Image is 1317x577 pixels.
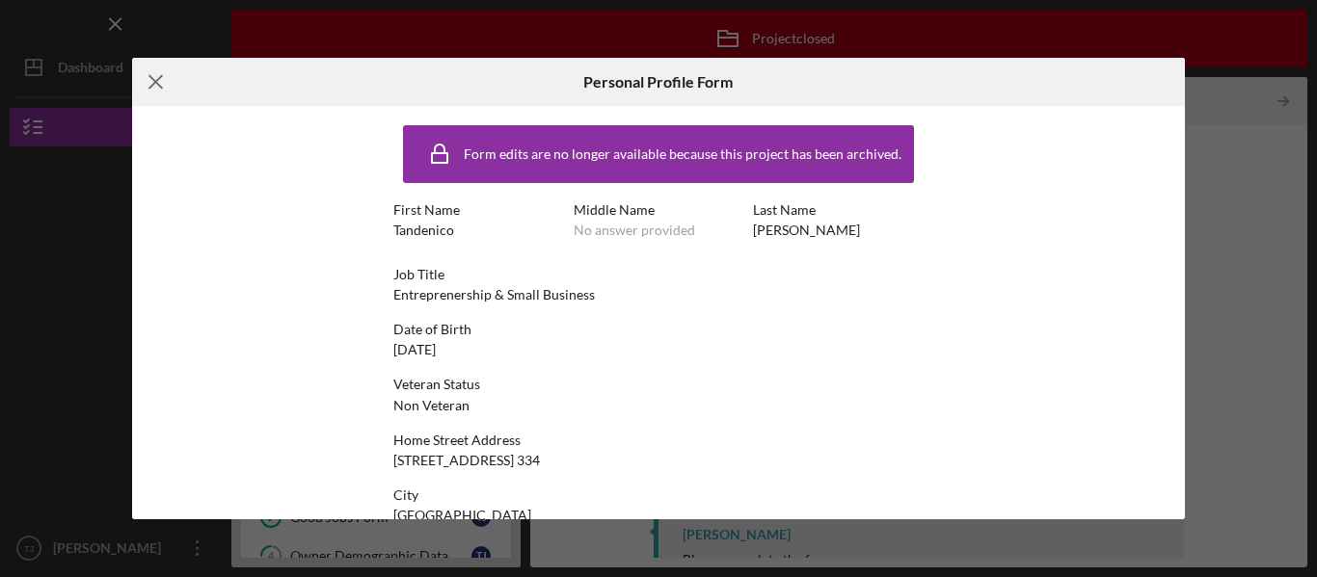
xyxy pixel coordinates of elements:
div: City [393,487,924,503]
div: [STREET_ADDRESS] 334 [393,453,540,468]
div: First Name [393,202,564,218]
h6: Personal Profile Form [583,73,733,91]
div: Last Name [753,202,924,218]
div: Entreprenership & Small Business [393,287,595,302]
div: No answer provided [574,223,695,238]
div: Middle Name [574,202,744,218]
div: Home Street Address [393,433,924,448]
div: [DATE] [393,342,436,357]
div: [PERSON_NAME] [753,223,860,238]
div: Date of Birth [393,322,924,337]
div: Non Veteran [393,398,470,413]
div: Form edits are no longer available because this project has been archived. [464,146,901,162]
div: Veteran Status [393,377,924,392]
div: [GEOGRAPHIC_DATA] [393,508,531,523]
div: Job Title [393,267,924,282]
div: Tandenico [393,223,454,238]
